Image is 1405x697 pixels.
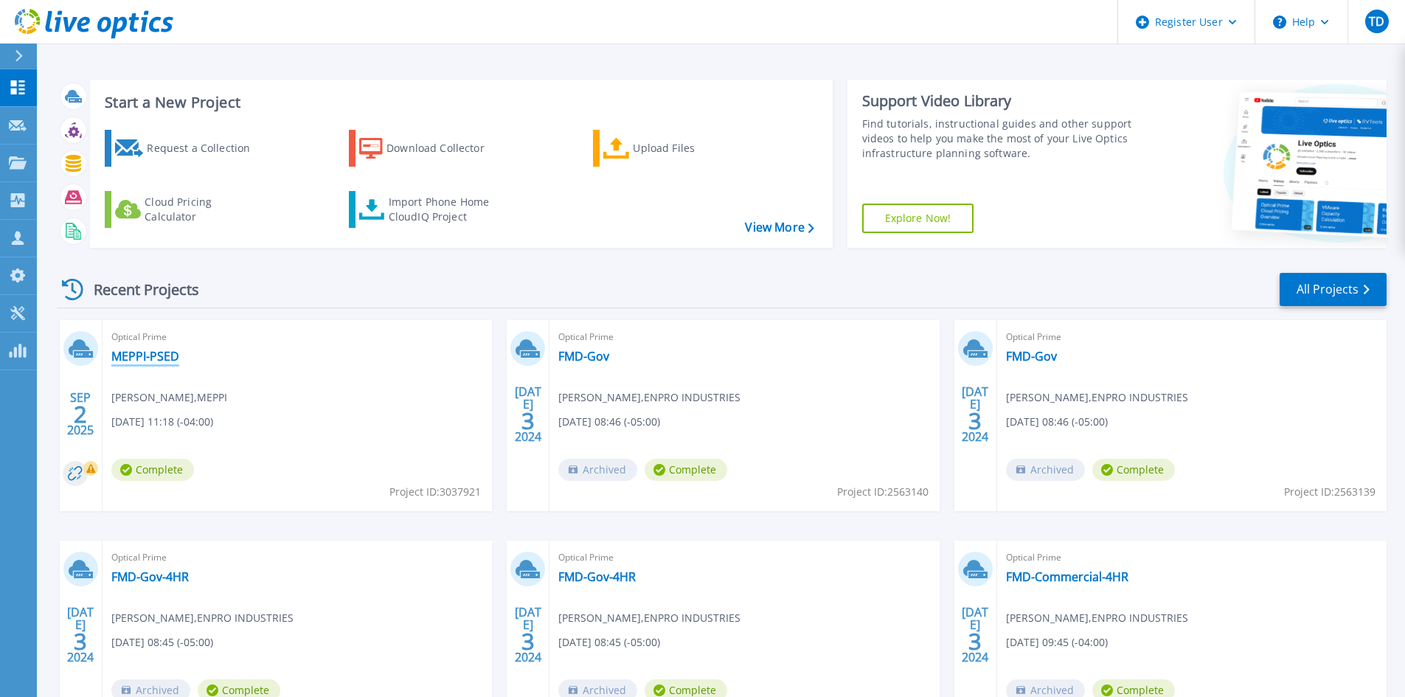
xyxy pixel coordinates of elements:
span: [DATE] 09:45 (-04:00) [1006,634,1108,651]
span: Optical Prime [111,329,483,345]
h3: Start a New Project [105,94,813,111]
span: 3 [968,635,982,648]
span: 3 [521,415,535,427]
span: [PERSON_NAME] , ENPRO INDUSTRIES [111,610,294,626]
span: [DATE] 08:45 (-05:00) [558,634,660,651]
div: SEP 2025 [66,387,94,441]
span: 3 [74,635,87,648]
span: TD [1369,15,1384,27]
span: Project ID: 3037921 [389,484,481,500]
a: Cloud Pricing Calculator [105,191,269,228]
div: Import Phone Home CloudIQ Project [389,195,504,224]
a: MEPPI-PSED [111,349,179,364]
span: Project ID: 2563140 [837,484,929,500]
span: Complete [111,459,194,481]
span: 3 [968,415,982,427]
span: Archived [558,459,637,481]
div: Request a Collection [147,133,265,163]
span: Project ID: 2563139 [1284,484,1375,500]
span: Optical Prime [1006,549,1378,566]
span: Archived [1006,459,1085,481]
span: [PERSON_NAME] , ENPRO INDUSTRIES [558,389,740,406]
div: [DATE] 2024 [514,387,542,441]
a: FMD-Gov-4HR [558,569,636,584]
div: [DATE] 2024 [514,608,542,662]
div: Find tutorials, instructional guides and other support videos to help you make the most of your L... [862,117,1137,161]
a: View More [745,221,813,235]
span: [DATE] 08:46 (-05:00) [1006,414,1108,430]
span: [PERSON_NAME] , ENPRO INDUSTRIES [558,610,740,626]
span: [DATE] 11:18 (-04:00) [111,414,213,430]
div: [DATE] 2024 [961,608,989,662]
a: Download Collector [349,130,513,167]
span: Complete [1092,459,1175,481]
div: Download Collector [386,133,504,163]
span: Optical Prime [558,329,930,345]
a: Request a Collection [105,130,269,167]
span: Optical Prime [1006,329,1378,345]
div: Upload Files [633,133,751,163]
span: [DATE] 08:46 (-05:00) [558,414,660,430]
span: Complete [645,459,727,481]
div: Recent Projects [57,271,219,308]
div: Cloud Pricing Calculator [145,195,263,224]
span: [PERSON_NAME] , ENPRO INDUSTRIES [1006,610,1188,626]
a: FMD-Gov-4HR [111,569,189,584]
span: [DATE] 08:45 (-05:00) [111,634,213,651]
span: 3 [521,635,535,648]
a: FMD-Commercial-4HR [1006,569,1128,584]
a: FMD-Gov [1006,349,1057,364]
a: All Projects [1280,273,1387,306]
span: [PERSON_NAME] , MEPPI [111,389,227,406]
span: 2 [74,408,87,420]
a: FMD-Gov [558,349,609,364]
span: [PERSON_NAME] , ENPRO INDUSTRIES [1006,389,1188,406]
div: [DATE] 2024 [961,387,989,441]
a: Explore Now! [862,204,974,233]
span: Optical Prime [111,549,483,566]
span: Optical Prime [558,549,930,566]
div: Support Video Library [862,91,1137,111]
div: [DATE] 2024 [66,608,94,662]
a: Upload Files [593,130,757,167]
